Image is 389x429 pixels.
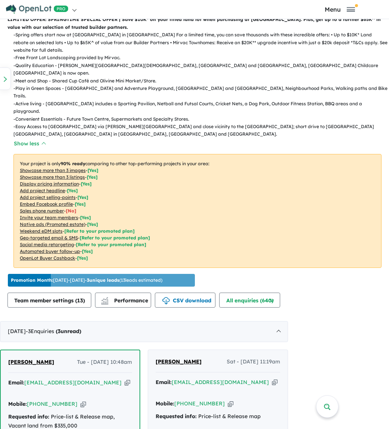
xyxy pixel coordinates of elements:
p: - Active living - [GEOGRAPHIC_DATA] includes a Sporting Pavilion, Netball and Futsal Courts, Cric... [13,100,388,115]
a: [PERSON_NAME] [8,358,54,367]
a: [PHONE_NUMBER] [27,401,77,407]
p: - Spring offers start now at [GEOGRAPHIC_DATA] in [GEOGRAPHIC_DATA] For a limited time, you can s... [13,31,388,54]
a: [PHONE_NUMBER] [174,400,225,407]
button: All enquiries (640) [219,293,280,308]
p: - Convenient Essentials - Future Town Centre, Supermarkets and Specialty Stores. [13,115,388,123]
span: [Yes] [82,248,93,254]
img: download icon [162,297,170,305]
button: Performance [95,293,151,308]
span: Performance [102,297,148,304]
p: [DATE] - [DATE] - ( 13 leads estimated) [11,277,162,284]
u: Showcase more than 3 images [20,167,86,173]
strong: Requested info: [8,413,49,420]
span: [ No ] [66,208,76,214]
button: Copy [228,400,233,408]
button: Team member settings (13) [7,293,91,308]
b: 3 unique leads [87,277,119,283]
strong: Requested info: [156,413,197,420]
span: [ Yes ] [80,215,91,220]
span: Tue - [DATE] 10:48am [77,358,132,367]
strong: Mobile: [156,400,174,407]
span: [ Yes ] [88,167,98,173]
span: [ Yes ] [75,201,86,207]
a: [PERSON_NAME] [156,357,202,366]
p: - Free Front Lot Landscaping provided by Mirvac. [13,54,388,61]
u: Native ads (Promoted estate) [20,221,85,227]
a: [EMAIL_ADDRESS][DOMAIN_NAME] [24,379,122,386]
p: LIMITED OFFER: SPRINGTIME SPECIAL OFFER | Save $10K* on your titled land lot when purchasing at [... [7,16,382,31]
span: [ Yes ] [81,181,92,187]
strong: ( unread) [56,328,81,335]
span: [PERSON_NAME] [8,359,54,365]
u: Display pricing information [20,181,79,187]
strong: Email: [156,379,172,386]
p: - Play in Green Spaces - [GEOGRAPHIC_DATA] and Adventure Playground, [GEOGRAPHIC_DATA] and [GEOGR... [13,85,388,100]
u: Sales phone number [20,208,64,214]
span: [Yes] [87,221,98,227]
u: Showcase more than 3 listings [20,174,85,180]
span: - 3 Enquir ies [26,328,81,335]
button: CSV download [155,293,215,308]
img: Openlot PRO Logo White [6,4,68,14]
div: Price-list & Release map [156,412,280,421]
span: 13 [77,297,83,304]
strong: Email: [8,379,24,386]
button: Copy [272,378,278,386]
span: [ Yes ] [87,174,98,180]
a: [EMAIL_ADDRESS][DOMAIN_NAME] [172,379,269,386]
img: bar-chart.svg [101,299,108,304]
span: [Refer to your promoted plan] [76,242,146,247]
u: Invite your team members [20,215,78,220]
button: Show less [13,139,46,148]
u: Social media retargeting [20,242,74,247]
button: Toggle navigation [293,6,388,13]
img: line-chart.svg [101,297,108,301]
p: - Meet and Shop - Shared Cup Café and Olivine Mini Market/Store. [13,77,388,85]
span: [Yes] [77,255,88,261]
span: [PERSON_NAME] [156,358,202,365]
u: Add project selling-points [20,194,76,200]
button: Copy [80,400,86,408]
span: [ Yes ] [67,188,78,193]
u: Geo-targeted email & SMS [20,235,78,241]
u: Automated buyer follow-up [20,248,80,254]
p: Your project is only comparing to other top-performing projects in your area: - - - - - - - - - -... [13,154,382,268]
u: Add project headline [20,188,65,193]
span: [ Yes ] [77,194,88,200]
u: Embed Facebook profile [20,201,73,207]
p: - Quality Education - [PERSON_NAME][GEOGRAPHIC_DATA][DEMOGRAPHIC_DATA], [GEOGRAPHIC_DATA] and [GE... [13,62,388,77]
b: Promotion Month: [11,277,53,283]
strong: Mobile: [8,401,27,407]
button: Copy [125,379,130,387]
span: [Refer to your promoted plan] [64,228,135,234]
span: Sat - [DATE] 11:19am [227,357,280,366]
u: OpenLot Buyer Cashback [20,255,75,261]
span: [Refer to your promoted plan] [80,235,150,241]
span: 3 [58,328,61,335]
u: Weekend eDM slots [20,228,62,234]
p: - Easy Access to [GEOGRAPHIC_DATA] via [PERSON_NAME][GEOGRAPHIC_DATA] and close vicinity to the [... [13,123,388,138]
b: 90 % ready [61,161,85,166]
